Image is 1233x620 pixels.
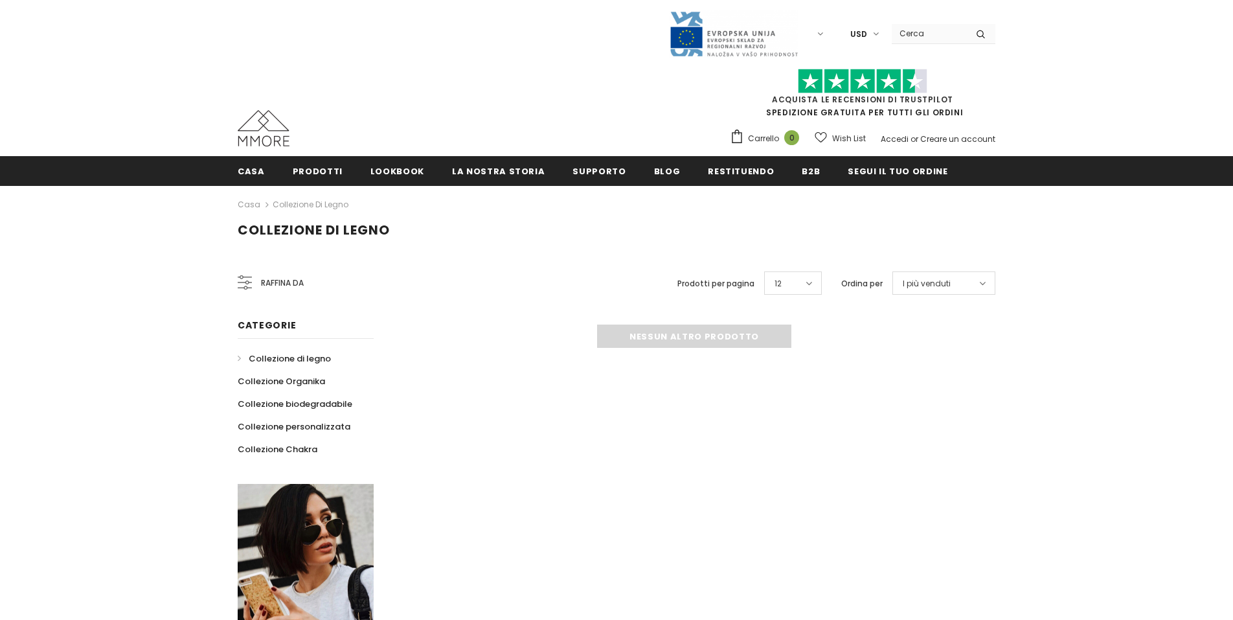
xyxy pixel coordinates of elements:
span: Raffina da [261,276,304,290]
span: B2B [802,165,820,178]
span: Restituendo [708,165,774,178]
span: Segui il tuo ordine [848,165,947,178]
span: supporto [572,165,626,178]
span: I più venduti [903,277,951,290]
img: Fidati di Pilot Stars [798,69,927,94]
span: Collezione di legno [238,221,390,239]
a: Carrello 0 [730,129,806,148]
a: Creare un account [920,133,995,144]
label: Ordina per [841,277,883,290]
a: Blog [654,156,681,185]
span: Collezione di legno [249,352,331,365]
span: Collezione Chakra [238,443,317,455]
a: Collezione personalizzata [238,415,350,438]
span: USD [850,28,867,41]
a: Lookbook [370,156,424,185]
a: Prodotti [293,156,343,185]
label: Prodotti per pagina [677,277,754,290]
a: Collezione di legno [273,199,348,210]
span: Lookbook [370,165,424,178]
span: 0 [784,130,799,145]
span: Collezione personalizzata [238,420,350,433]
a: Restituendo [708,156,774,185]
a: Acquista le recensioni di TrustPilot [772,94,953,105]
img: Casi MMORE [238,110,289,146]
a: Collezione Organika [238,370,325,393]
span: or [911,133,918,144]
a: Accedi [881,133,909,144]
a: B2B [802,156,820,185]
a: Collezione Chakra [238,438,317,461]
span: Carrello [748,132,779,145]
a: La nostra storia [452,156,545,185]
a: Casa [238,156,265,185]
a: Wish List [815,127,866,150]
span: Wish List [832,132,866,145]
span: Casa [238,165,265,178]
input: Search Site [892,24,966,43]
a: Collezione di legno [238,347,331,370]
span: Prodotti [293,165,343,178]
a: Casa [238,197,260,212]
span: Collezione biodegradabile [238,398,352,410]
a: Collezione biodegradabile [238,393,352,415]
span: Blog [654,165,681,178]
a: Javni Razpis [669,28,798,39]
span: Categorie [238,319,296,332]
span: La nostra storia [452,165,545,178]
span: 12 [775,277,782,290]
img: Javni Razpis [669,10,798,58]
span: Collezione Organika [238,375,325,387]
span: SPEDIZIONE GRATUITA PER TUTTI GLI ORDINI [730,75,995,118]
a: Segui il tuo ordine [848,156,947,185]
a: supporto [572,156,626,185]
